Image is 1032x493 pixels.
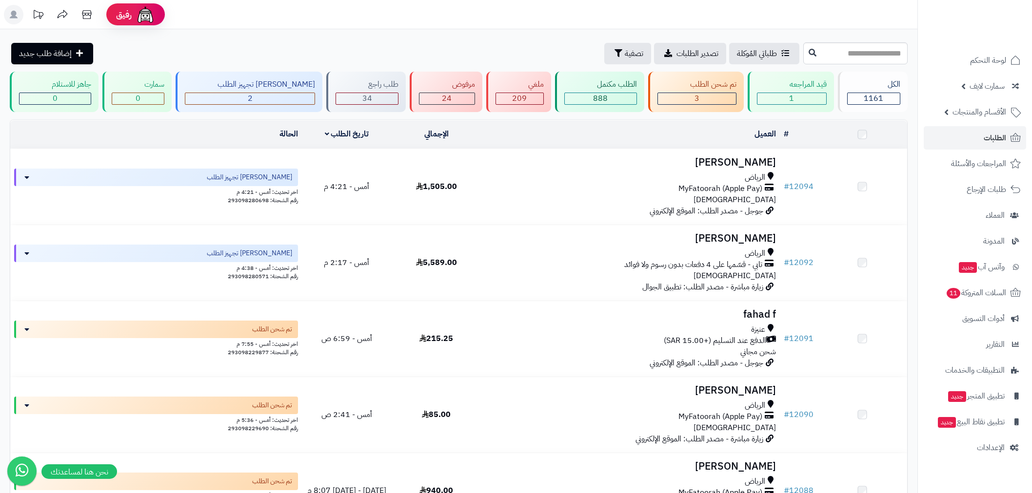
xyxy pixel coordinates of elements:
span: الطلبات [984,131,1006,145]
span: الإعدادات [977,441,1005,455]
div: 888 [565,93,636,104]
span: [PERSON_NAME] تجهيز الطلب [207,248,292,258]
a: [PERSON_NAME] تجهيز الطلب 2 [174,72,324,112]
a: المدونة [924,229,1026,253]
span: [PERSON_NAME] تجهيز الطلب [207,172,292,182]
div: اخر تحديث: أمس - 4:38 م [14,262,298,272]
a: التطبيقات والخدمات [924,359,1026,382]
div: اخر تحديث: أمس - 4:21 م [14,186,298,196]
a: قيد المراجعه 1 [746,72,836,112]
span: العملاء [986,209,1005,222]
div: اخر تحديث: أمس - 5:36 م [14,414,298,424]
a: تطبيق نقاط البيعجديد [924,410,1026,434]
span: أمس - 6:59 ص [321,333,372,344]
span: السلات المتروكة [946,286,1006,300]
span: # [784,333,789,344]
span: رفيق [116,9,132,20]
div: سمارت [112,79,164,90]
a: الحالة [279,128,298,140]
span: الدفع عند التسليم (+15.00 SAR) [664,335,766,346]
span: 24 [442,93,452,104]
div: [PERSON_NAME] تجهيز الطلب [185,79,315,90]
a: إضافة طلب جديد [11,43,93,64]
span: # [784,409,789,420]
a: العملاء [924,204,1026,227]
a: لوحة التحكم [924,49,1026,72]
span: زيارة مباشرة - مصدر الطلب: الموقع الإلكتروني [635,433,763,445]
a: # [784,128,789,140]
h3: [PERSON_NAME] [485,233,776,244]
span: رقم الشحنة: 293098229690 [228,424,298,433]
a: الطلب مكتمل 888 [553,72,646,112]
div: قيد المراجعه [757,79,827,90]
span: المراجعات والأسئلة [951,157,1006,171]
span: أمس - 2:17 م [324,257,369,268]
a: #12091 [784,333,814,344]
a: أدوات التسويق [924,307,1026,330]
a: سمارت 0 [100,72,174,112]
div: اخر تحديث: أمس - 7:55 م [14,338,298,348]
a: تصدير الطلبات [654,43,726,64]
a: طلباتي المُوكلة [729,43,799,64]
span: 0 [53,93,58,104]
span: MyFatoorah (Apple Pay) [678,411,762,422]
span: # [784,181,789,192]
div: الطلب مكتمل [564,79,637,90]
h3: [PERSON_NAME] [485,157,776,168]
span: 3 [695,93,699,104]
span: 2 [248,93,253,104]
span: المدونة [983,234,1005,248]
div: 2 [185,93,315,104]
span: 1 [789,93,794,104]
span: جديد [938,417,956,428]
span: رقم الشحنة: 293098229877 [228,348,298,357]
img: ai-face.png [136,5,155,24]
span: تم شحن الطلب [252,476,292,486]
span: [DEMOGRAPHIC_DATA] [694,422,776,434]
span: تم شحن الطلب [252,400,292,410]
span: طلباتي المُوكلة [737,48,777,59]
div: 3 [658,93,736,104]
span: أدوات التسويق [962,312,1005,325]
a: العميل [754,128,776,140]
a: تحديثات المنصة [26,5,50,27]
a: تاريخ الطلب [325,128,369,140]
span: جوجل - مصدر الطلب: الموقع الإلكتروني [650,205,763,217]
a: مرفوض 24 [408,72,484,112]
a: طلب راجع 34 [324,72,408,112]
span: 85.00 [422,409,451,420]
a: الكل1161 [836,72,910,112]
a: تطبيق المتجرجديد [924,384,1026,408]
div: الكل [847,79,900,90]
span: 5,589.00 [416,257,457,268]
div: ملغي [496,79,544,90]
span: 11 [947,288,960,299]
span: الرياض [745,172,765,183]
span: 209 [512,93,527,104]
div: جاهز للاستلام [19,79,91,90]
span: تصدير الطلبات [676,48,718,59]
span: إضافة طلب جديد [19,48,72,59]
span: جوجل - مصدر الطلب: الموقع الإلكتروني [650,357,763,369]
span: الرياض [745,400,765,411]
span: لوحة التحكم [970,54,1006,67]
div: 0 [20,93,91,104]
div: مرفوض [419,79,475,90]
span: التقارير [986,338,1005,351]
span: 1161 [864,93,883,104]
img: logo-2.png [966,26,1023,47]
span: عنيزة [751,324,765,335]
div: 0 [112,93,164,104]
span: أمس - 4:21 م [324,181,369,192]
span: شحن مجاني [740,346,776,358]
span: وآتس آب [958,260,1005,274]
span: أمس - 2:41 ص [321,409,372,420]
h3: [PERSON_NAME] [485,385,776,396]
a: #12090 [784,409,814,420]
span: طلبات الإرجاع [967,183,1006,196]
span: الأقسام والمنتجات [953,105,1006,119]
div: طلب راجع [336,79,398,90]
span: تطبيق نقاط البيع [937,415,1005,429]
span: 0 [136,93,140,104]
a: الإجمالي [424,128,449,140]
